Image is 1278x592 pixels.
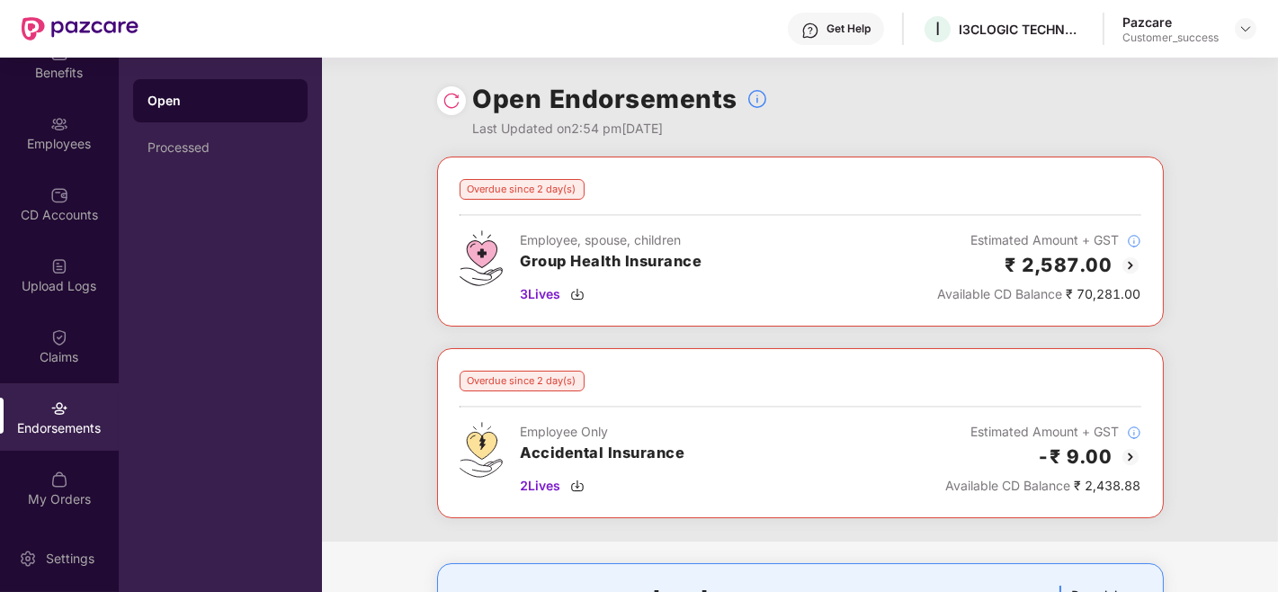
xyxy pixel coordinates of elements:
img: svg+xml;base64,PHN2ZyBpZD0iUmVsb2FkLTMyeDMyIiB4bWxucz0iaHR0cDovL3d3dy53My5vcmcvMjAwMC9zdmciIHdpZH... [442,92,460,110]
img: New Pazcare Logo [22,17,139,40]
div: ₹ 2,438.88 [946,476,1141,496]
span: Available CD Balance [938,286,1063,301]
h3: Accidental Insurance [521,442,685,465]
div: Open [147,92,293,110]
div: Settings [40,550,100,568]
img: svg+xml;base64,PHN2ZyBpZD0iRG93bmxvYWQtMzJ4MzIiIHhtbG5zPSJodHRwOi8vd3d3LnczLm9yZy8yMDAwL3N2ZyIgd2... [570,479,585,493]
img: svg+xml;base64,PHN2ZyBpZD0iTXlfT3JkZXJzIiBkYXRhLW5hbWU9Ik15IE9yZGVycyIgeG1sbnM9Imh0dHA6Ly93d3cudz... [50,471,68,489]
img: svg+xml;base64,PHN2ZyBpZD0iSGVscC0zMngzMiIgeG1sbnM9Imh0dHA6Ly93d3cudzMub3JnLzIwMDAvc3ZnIiB3aWR0aD... [801,22,819,40]
img: svg+xml;base64,PHN2ZyBpZD0iQ2xhaW0iIHhtbG5zPSJodHRwOi8vd3d3LnczLm9yZy8yMDAwL3N2ZyIgd2lkdGg9IjIwIi... [50,328,68,346]
img: svg+xml;base64,PHN2ZyBpZD0iQmFjay0yMHgyMCIgeG1sbnM9Imh0dHA6Ly93d3cudzMub3JnLzIwMDAvc3ZnIiB3aWR0aD... [1120,255,1141,276]
img: svg+xml;base64,PHN2ZyBpZD0iQ0RfQWNjb3VudHMiIGRhdGEtbmFtZT0iQ0QgQWNjb3VudHMiIHhtbG5zPSJodHRwOi8vd3... [50,186,68,204]
div: Employee Only [521,422,685,442]
img: svg+xml;base64,PHN2ZyBpZD0iQmFjay0yMHgyMCIgeG1sbnM9Imh0dHA6Ly93d3cudzMub3JnLzIwMDAvc3ZnIiB3aWR0aD... [1120,446,1141,468]
img: svg+xml;base64,PHN2ZyBpZD0iRG93bmxvYWQtMzJ4MzIiIHhtbG5zPSJodHRwOi8vd3d3LnczLm9yZy8yMDAwL3N2ZyIgd2... [570,287,585,301]
img: svg+xml;base64,PHN2ZyBpZD0iU2V0dGluZy0yMHgyMCIgeG1sbnM9Imh0dHA6Ly93d3cudzMub3JnLzIwMDAvc3ZnIiB3aW... [19,550,37,568]
h2: ₹ 2,587.00 [1005,250,1113,280]
div: Customer_success [1122,31,1219,45]
div: Overdue since 2 day(s) [460,179,585,200]
img: svg+xml;base64,PHN2ZyB4bWxucz0iaHR0cDovL3d3dy53My5vcmcvMjAwMC9zdmciIHdpZHRoPSI0OS4zMjEiIGhlaWdodD... [460,422,503,478]
img: svg+xml;base64,PHN2ZyBpZD0iSW5mb18tXzMyeDMyIiBkYXRhLW5hbWU9IkluZm8gLSAzMngzMiIgeG1sbnM9Imh0dHA6Ly... [1127,234,1141,248]
div: Employee, spouse, children [521,230,702,250]
div: Last Updated on 2:54 pm[DATE] [473,119,769,139]
div: Processed [147,140,293,155]
img: svg+xml;base64,PHN2ZyB4bWxucz0iaHR0cDovL3d3dy53My5vcmcvMjAwMC9zdmciIHdpZHRoPSI0Ny43MTQiIGhlaWdodD... [460,230,503,286]
div: Overdue since 2 day(s) [460,371,585,391]
div: Pazcare [1122,13,1219,31]
div: Estimated Amount + GST [946,422,1141,442]
img: svg+xml;base64,PHN2ZyBpZD0iRHJvcGRvd24tMzJ4MzIiIHhtbG5zPSJodHRwOi8vd3d3LnczLm9yZy8yMDAwL3N2ZyIgd2... [1238,22,1253,36]
img: svg+xml;base64,PHN2ZyBpZD0iRW1wbG95ZWVzIiB4bWxucz0iaHR0cDovL3d3dy53My5vcmcvMjAwMC9zdmciIHdpZHRoPS... [50,115,68,133]
h2: -₹ 9.00 [1037,442,1113,471]
span: I [935,18,940,40]
div: Get Help [827,22,871,36]
img: svg+xml;base64,PHN2ZyBpZD0iRW5kb3JzZW1lbnRzIiB4bWxucz0iaHR0cDovL3d3dy53My5vcmcvMjAwMC9zdmciIHdpZH... [50,399,68,417]
img: svg+xml;base64,PHN2ZyBpZD0iSW5mb18tXzMyeDMyIiBkYXRhLW5hbWU9IkluZm8gLSAzMngzMiIgeG1sbnM9Imh0dHA6Ly... [746,88,768,110]
img: svg+xml;base64,PHN2ZyBpZD0iSW5mb18tXzMyeDMyIiBkYXRhLW5hbWU9IkluZm8gLSAzMngzMiIgeG1sbnM9Imh0dHA6Ly... [1127,426,1141,440]
div: I3CLOGIC TECHNOLOGIES PRIVATE LIMITED [959,21,1085,38]
span: 2 Lives [521,476,561,496]
h3: Group Health Insurance [521,250,702,274]
div: ₹ 70,281.00 [938,284,1141,304]
h1: Open Endorsements [473,79,738,119]
div: Estimated Amount + GST [938,230,1141,250]
span: Available CD Balance [946,478,1071,493]
img: svg+xml;base64,PHN2ZyBpZD0iVXBsb2FkX0xvZ3MiIGRhdGEtbmFtZT0iVXBsb2FkIExvZ3MiIHhtbG5zPSJodHRwOi8vd3... [50,257,68,275]
span: 3 Lives [521,284,561,304]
